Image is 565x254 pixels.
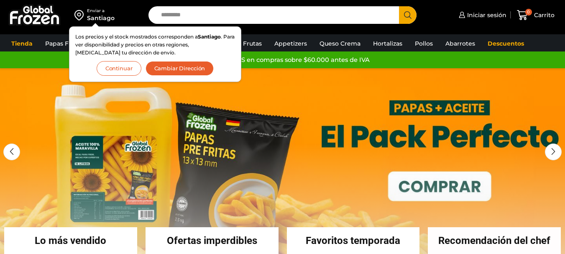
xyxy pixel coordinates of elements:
[515,5,557,25] a: 0 Carrito
[146,61,214,76] button: Cambiar Dirección
[525,9,532,15] span: 0
[87,14,115,22] div: Santiago
[399,6,417,24] button: Search button
[4,236,137,246] h2: Lo más vendido
[74,8,87,22] img: address-field-icon.svg
[441,36,479,51] a: Abarrotes
[545,144,562,160] div: Next slide
[457,7,506,23] a: Iniciar sesión
[270,36,311,51] a: Appetizers
[315,36,365,51] a: Queso Crema
[465,11,506,19] span: Iniciar sesión
[483,36,528,51] a: Descuentos
[87,8,115,14] div: Enviar a
[198,33,221,40] strong: Santiago
[97,61,141,76] button: Continuar
[41,36,86,51] a: Papas Fritas
[7,36,37,51] a: Tienda
[75,33,235,57] p: Los precios y el stock mostrados corresponden a . Para ver disponibilidad y precios en otras regi...
[411,36,437,51] a: Pollos
[146,236,279,246] h2: Ofertas imperdibles
[369,36,406,51] a: Hortalizas
[428,236,561,246] h2: Recomendación del chef
[532,11,555,19] span: Carrito
[3,144,20,160] div: Previous slide
[287,236,420,246] h2: Favoritos temporada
